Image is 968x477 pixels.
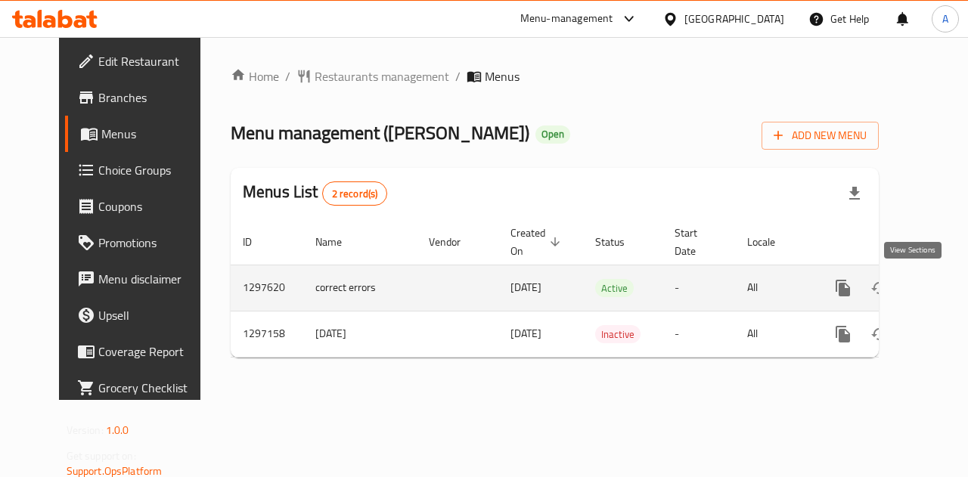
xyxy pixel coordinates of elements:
span: Grocery Checklist [98,379,209,397]
span: Edit Restaurant [98,52,209,70]
td: [DATE] [303,311,417,357]
div: Export file [836,175,873,212]
span: 2 record(s) [323,187,387,201]
a: Menus [65,116,221,152]
td: - [662,311,735,357]
a: Branches [65,79,221,116]
a: Edit Restaurant [65,43,221,79]
span: Version: [67,420,104,440]
span: Menus [101,125,209,143]
span: Active [595,280,634,297]
span: Created On [510,224,565,260]
button: Add New Menu [762,122,879,150]
a: Home [231,67,279,85]
a: Choice Groups [65,152,221,188]
a: Grocery Checklist [65,370,221,406]
div: Inactive [595,325,641,343]
div: Total records count [322,181,388,206]
span: [DATE] [510,324,541,343]
span: Choice Groups [98,161,209,179]
span: Branches [98,88,209,107]
td: - [662,265,735,311]
a: Menu disclaimer [65,261,221,297]
td: 1297158 [231,311,303,357]
a: Promotions [65,225,221,261]
div: Active [595,279,634,297]
span: Coupons [98,197,209,215]
li: / [455,67,461,85]
div: [GEOGRAPHIC_DATA] [684,11,784,27]
a: Upsell [65,297,221,333]
button: more [825,316,861,352]
h2: Menus List [243,181,387,206]
a: Coupons [65,188,221,225]
div: Open [535,125,570,144]
button: Change Status [861,270,898,306]
nav: breadcrumb [231,67,879,85]
a: Restaurants management [296,67,449,85]
div: Menu-management [520,10,613,28]
span: Inactive [595,326,641,343]
td: correct errors [303,265,417,311]
span: ID [243,233,271,251]
span: Start Date [675,224,717,260]
span: Get support on: [67,446,136,466]
span: Add New Menu [774,126,867,145]
button: more [825,270,861,306]
span: Menu management ( [PERSON_NAME] ) [231,116,529,150]
span: Open [535,128,570,141]
span: Coverage Report [98,342,209,361]
span: Upsell [98,306,209,324]
span: 1.0.0 [106,420,129,440]
td: All [735,311,813,357]
span: Locale [747,233,795,251]
li: / [285,67,290,85]
button: Change Status [861,316,898,352]
span: Status [595,233,644,251]
td: All [735,265,813,311]
span: Menu disclaimer [98,270,209,288]
span: Restaurants management [315,67,449,85]
span: Name [315,233,361,251]
span: A [942,11,948,27]
a: Coverage Report [65,333,221,370]
span: Menus [485,67,520,85]
span: Promotions [98,234,209,252]
span: [DATE] [510,277,541,297]
td: 1297620 [231,265,303,311]
span: Vendor [429,233,480,251]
